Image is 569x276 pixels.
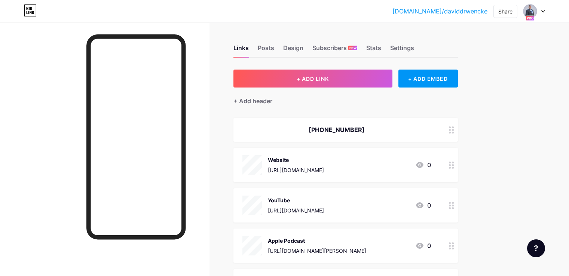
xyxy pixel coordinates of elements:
[268,196,324,204] div: YouTube
[498,7,513,15] div: Share
[349,46,357,50] span: NEW
[366,43,381,57] div: Stats
[283,43,303,57] div: Design
[233,43,249,57] div: Links
[268,166,324,174] div: [URL][DOMAIN_NAME]
[233,96,272,105] div: + Add header
[398,70,458,88] div: + ADD EMBED
[268,156,324,164] div: Website
[415,241,431,250] div: 0
[392,7,487,16] a: [DOMAIN_NAME]/daviddrwencke
[268,237,366,245] div: Apple Podcast
[312,43,357,57] div: Subscribers
[415,160,431,169] div: 0
[523,4,537,18] img: digitalarmours
[390,43,414,57] div: Settings
[233,70,392,88] button: + ADD LINK
[415,201,431,210] div: 0
[297,76,329,82] span: + ADD LINK
[268,247,366,255] div: [URL][DOMAIN_NAME][PERSON_NAME]
[258,43,274,57] div: Posts
[268,206,324,214] div: [URL][DOMAIN_NAME]
[242,125,431,134] div: [PHONE_NUMBER]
